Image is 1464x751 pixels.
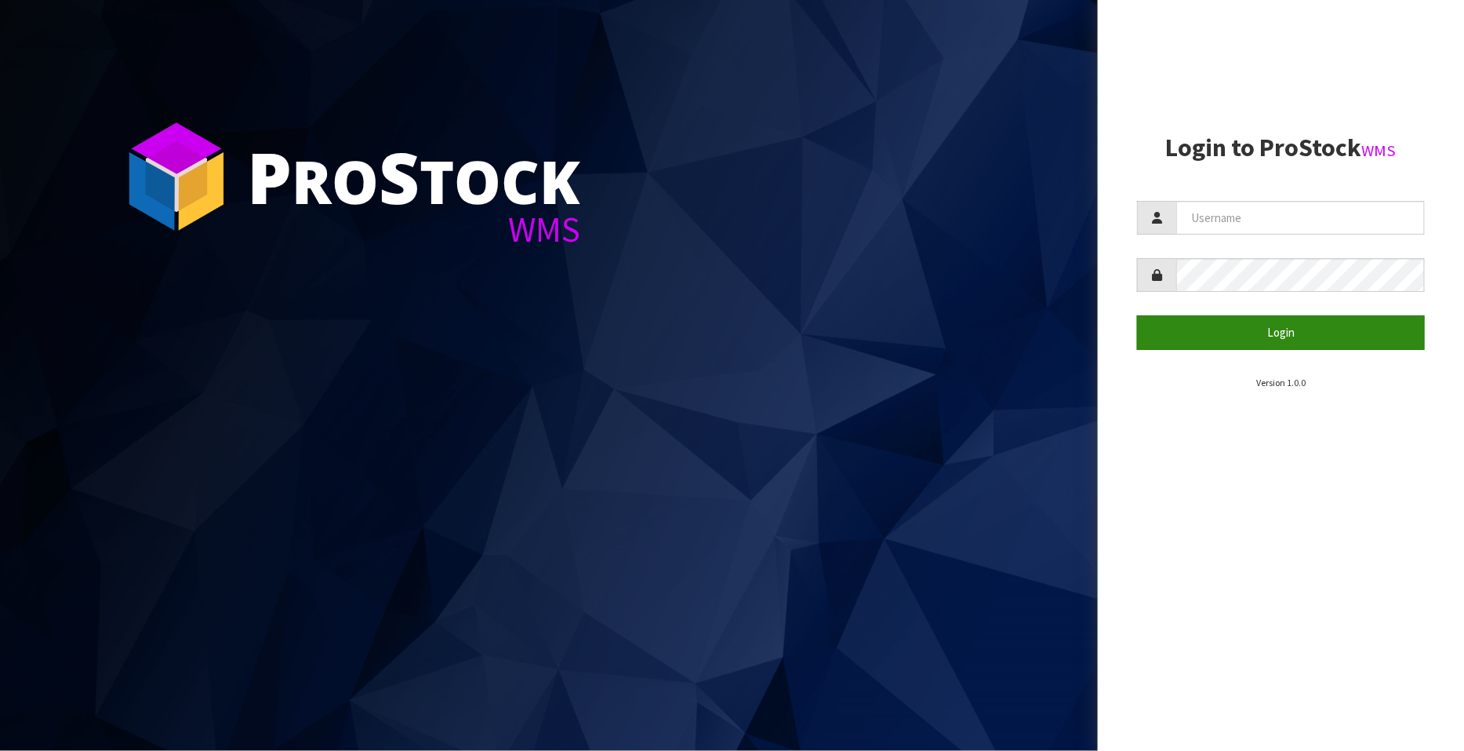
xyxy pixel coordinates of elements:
[1256,377,1306,388] small: Version 1.0.0
[1137,134,1425,162] h2: Login to ProStock
[247,129,292,224] span: P
[247,141,580,212] div: ro tock
[1176,201,1425,235] input: Username
[1137,315,1425,349] button: Login
[247,212,580,247] div: WMS
[379,129,420,224] span: S
[1362,140,1397,161] small: WMS
[118,118,235,235] img: ProStock Cube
